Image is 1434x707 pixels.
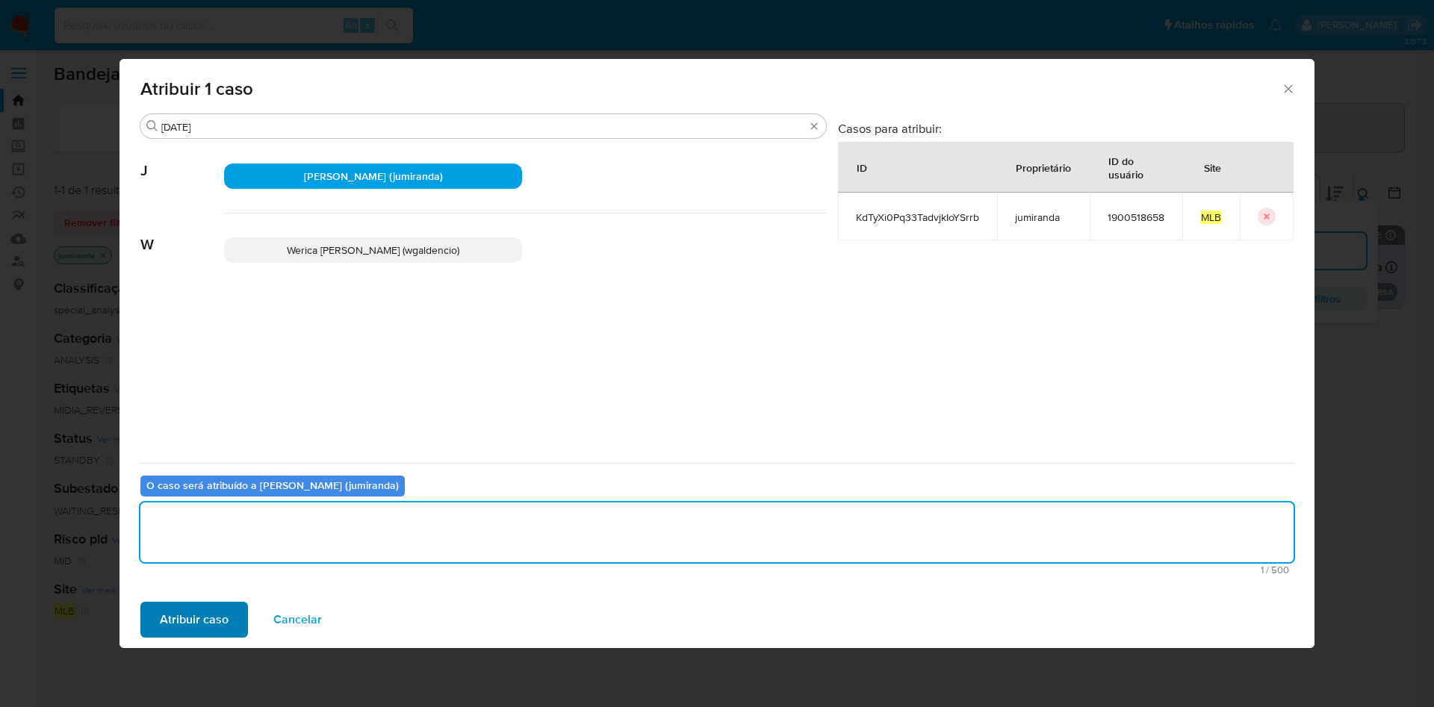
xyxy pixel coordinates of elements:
[856,211,979,224] span: KdTyXi0Pq33TadvjkIoYSrrb
[287,243,459,258] span: Werica [PERSON_NAME] (wgaldencio)
[161,120,805,134] input: Analista de pesquisa
[1281,81,1294,95] button: Fechar a janela
[1186,149,1239,185] div: Site
[808,120,820,132] button: Apagar busca
[1258,208,1276,225] button: icon-button
[1015,211,1072,224] span: jumiranda
[140,602,248,638] button: Atribuir caso
[146,478,399,493] b: O caso será atribuído a [PERSON_NAME] (jumiranda)
[224,163,522,189] div: [PERSON_NAME] (jumiranda)
[140,214,224,254] span: W
[146,120,158,132] button: Procurar
[998,149,1089,185] div: Proprietário
[140,80,1281,98] span: Atribuir 1 caso
[119,59,1314,648] div: assign-modal
[145,565,1289,575] span: Máximo de 500 caracteres
[254,602,341,638] button: Cancelar
[304,169,443,184] span: [PERSON_NAME] (jumiranda)
[273,603,322,636] span: Cancelar
[160,603,229,636] span: Atribuir caso
[838,121,1294,136] h3: Casos para atribuir:
[140,140,224,180] span: J
[1090,143,1182,192] div: ID do usuário
[839,149,885,185] div: ID
[1200,209,1222,225] em: MLB
[224,237,522,263] div: Werica [PERSON_NAME] (wgaldencio)
[1108,211,1164,224] span: 1900518658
